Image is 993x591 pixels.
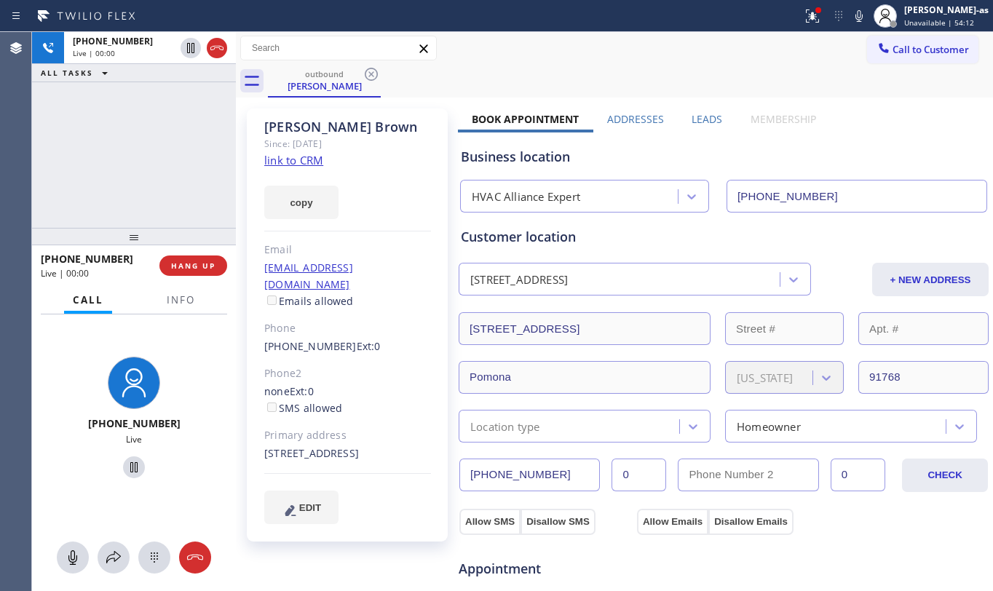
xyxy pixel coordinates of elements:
div: Customer location [461,227,986,247]
span: HANG UP [171,261,215,271]
input: Ext. 2 [831,459,885,491]
button: Call to Customer [867,36,978,63]
span: Ext: 0 [357,339,381,353]
span: Live | 00:00 [41,267,89,279]
div: [PERSON_NAME] [269,79,379,92]
div: Cynthia Brown [269,65,379,96]
label: Membership [751,112,816,126]
label: Emails allowed [264,294,354,308]
div: Phone2 [264,365,431,382]
button: Hang up [207,38,227,58]
span: Live [126,433,142,445]
button: Call [64,286,112,314]
button: Mute [57,542,89,574]
div: Homeowner [737,418,801,435]
input: Apt. # [858,312,989,345]
button: Hold Customer [181,38,201,58]
button: HANG UP [159,255,227,276]
button: Allow Emails [637,509,708,535]
span: [PHONE_NUMBER] [88,416,181,430]
button: ALL TASKS [32,64,122,82]
button: Hang up [179,542,211,574]
span: Call to Customer [893,43,969,56]
div: [STREET_ADDRESS] [264,445,431,462]
span: [PHONE_NUMBER] [41,252,133,266]
button: Disallow Emails [708,509,794,535]
button: Hold Customer [123,456,145,478]
input: City [459,361,711,394]
input: Phone Number 2 [678,459,818,491]
div: Phone [264,320,431,337]
label: SMS allowed [264,401,342,415]
span: Info [167,293,195,306]
button: Mute [849,6,869,26]
div: Email [264,242,431,258]
label: Book Appointment [472,112,579,126]
div: none [264,384,431,417]
span: Ext: 0 [290,384,314,398]
a: link to CRM [264,153,323,167]
input: Phone Number [727,180,987,213]
div: outbound [269,68,379,79]
button: Info [158,286,204,314]
button: Open directory [98,542,130,574]
label: Leads [692,112,722,126]
div: HVAC Alliance Expert [472,189,580,205]
span: Live | 00:00 [73,48,115,58]
input: Search [241,36,436,60]
button: Disallow SMS [521,509,596,535]
div: [STREET_ADDRESS] [470,271,568,288]
input: Phone Number [459,459,600,491]
input: Street # [725,312,844,345]
div: [PERSON_NAME]-as [904,4,989,16]
input: Address [459,312,711,345]
span: ALL TASKS [41,68,93,78]
span: Appointment [459,559,633,579]
input: ZIP [858,361,989,394]
div: Primary address [264,427,431,444]
span: [PHONE_NUMBER] [73,35,153,47]
label: Addresses [607,112,664,126]
button: CHECK [902,459,988,492]
button: + NEW ADDRESS [872,263,989,296]
a: [PHONE_NUMBER] [264,339,357,353]
input: SMS allowed [267,402,277,412]
div: [PERSON_NAME] Brown [264,119,431,135]
a: [EMAIL_ADDRESS][DOMAIN_NAME] [264,261,353,291]
span: Call [73,293,103,306]
button: EDIT [264,491,339,524]
button: copy [264,186,339,219]
div: Business location [461,147,986,167]
span: Unavailable | 54:12 [904,17,974,28]
span: EDIT [299,502,321,513]
input: Emails allowed [267,295,277,305]
input: Ext. [612,459,666,491]
div: Since: [DATE] [264,135,431,152]
div: Location type [470,418,540,435]
button: Open dialpad [138,542,170,574]
button: Allow SMS [459,509,521,535]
